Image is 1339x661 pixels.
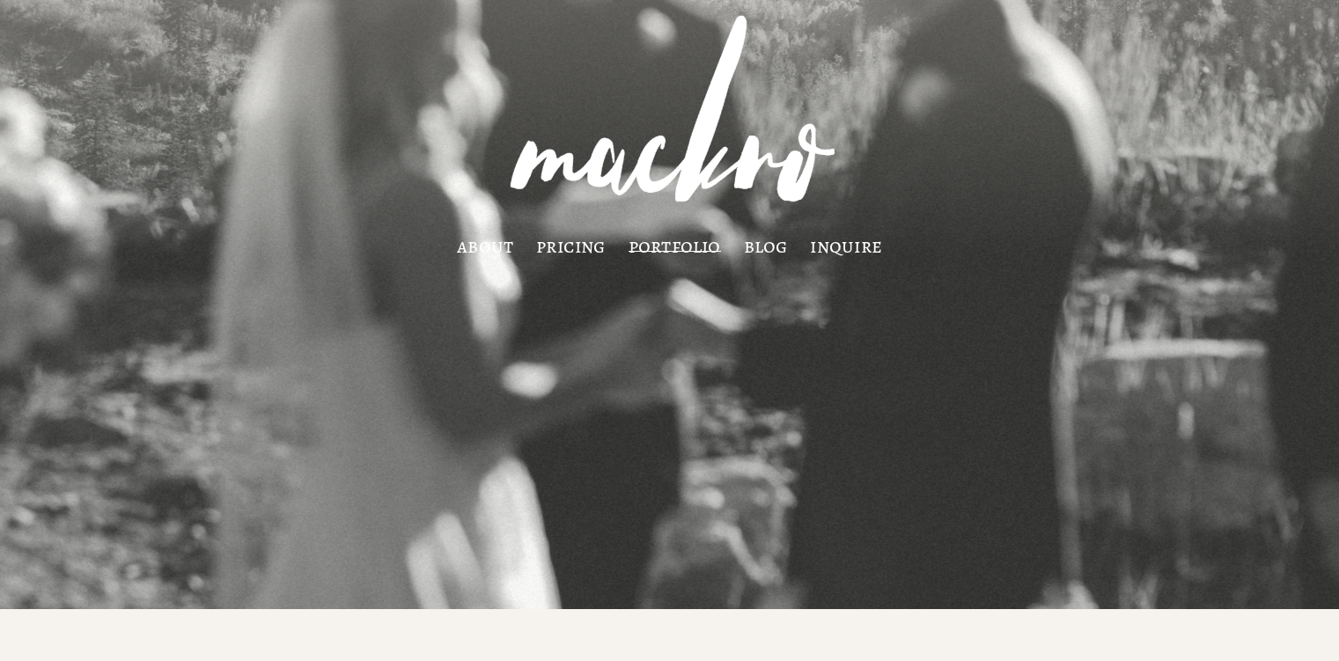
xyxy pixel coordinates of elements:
a: inquire [810,239,882,253]
a: pricing [536,239,606,253]
a: about [457,239,513,253]
img: MACKRO PHOTOGRAPHY | Denver Colorado Wedding Photographer [474,2,866,236]
a: portfolio [629,239,721,253]
a: blog [744,239,788,253]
